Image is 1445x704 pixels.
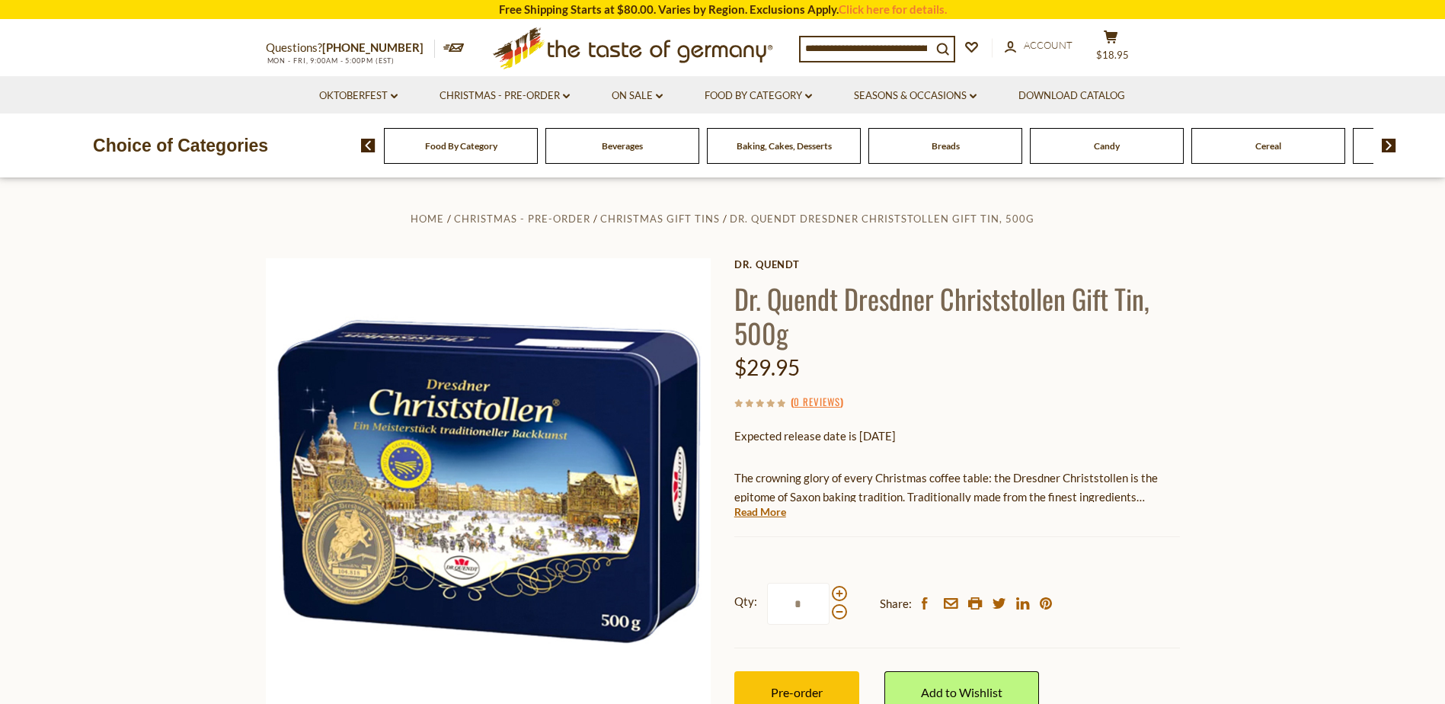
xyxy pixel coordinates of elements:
button: $18.95 [1089,30,1134,68]
a: Read More [734,504,786,520]
a: Christmas - PRE-ORDER [454,213,590,225]
a: Candy [1094,140,1120,152]
img: previous arrow [361,139,376,152]
a: Seasons & Occasions [854,88,977,104]
a: Christmas Gift Tins [600,213,720,225]
span: Pre-order [771,685,823,699]
a: [PHONE_NUMBER] [322,40,424,54]
a: Breads [932,140,960,152]
a: On Sale [612,88,663,104]
a: Dr. Quendt [734,258,1180,270]
img: Dr. Quendt Dresdner Christstollen Gift Tin, 500g [266,258,711,704]
h1: Dr. Quendt Dresdner Christstollen Gift Tin, 500g [734,281,1180,350]
a: Oktoberfest [319,88,398,104]
a: Home [411,213,444,225]
a: Baking, Cakes, Desserts [737,140,832,152]
span: $18.95 [1096,49,1129,61]
a: 0 Reviews [794,394,840,411]
span: ( ) [791,394,843,409]
a: Beverages [602,140,643,152]
a: Food By Category [425,140,497,152]
p: Expected release date is [DATE] [734,427,1180,446]
span: $29.95 [734,354,800,380]
span: Account [1024,39,1073,51]
a: Click here for details. [839,2,947,16]
img: next arrow [1382,139,1396,152]
a: Account [1005,37,1073,54]
p: The crowning glory of every Christmas coffee table: the Dresdner Christstollen is the epitome of ... [734,469,1180,507]
a: Food By Category [705,88,812,104]
a: Download Catalog [1018,88,1125,104]
span: Share: [880,594,912,613]
strong: Qty: [734,592,757,611]
a: Christmas - PRE-ORDER [440,88,570,104]
a: Dr. Quendt Dresdner Christstollen Gift Tin, 500g [730,213,1034,225]
a: Cereal [1255,140,1281,152]
span: MON - FRI, 9:00AM - 5:00PM (EST) [266,56,395,65]
input: Qty: [767,583,830,625]
p: Questions? [266,38,435,58]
